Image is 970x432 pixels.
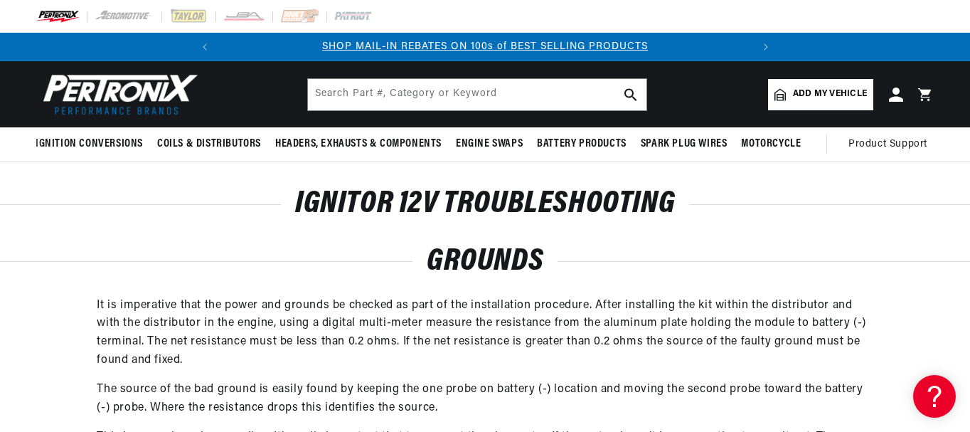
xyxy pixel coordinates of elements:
[275,137,442,152] span: Headers, Exhausts & Components
[219,39,752,55] div: Announcement
[615,79,646,110] button: search button
[752,33,780,61] button: Translation missing: en.sections.announcements.next_announcement
[449,127,530,161] summary: Engine Swaps
[634,127,735,161] summary: Spark Plug Wires
[97,297,873,369] p: It is imperative that the power and grounds be checked as part of the installation procedure. Aft...
[36,137,143,152] span: Ignition Conversions
[456,137,523,152] span: Engine Swaps
[768,79,873,110] a: Add my vehicle
[268,127,449,161] summary: Headers, Exhausts & Components
[322,41,648,52] a: SHOP MAIL-IN REBATES ON 100s of BEST SELLING PRODUCTS
[848,127,934,162] summary: Product Support
[641,137,727,152] span: Spark Plug Wires
[734,127,808,161] summary: Motorcycle
[848,137,927,152] span: Product Support
[741,137,801,152] span: Motorcycle
[308,79,646,110] input: Search Part #, Category or Keyword
[793,88,867,101] span: Add my vehicle
[537,137,627,152] span: Battery Products
[150,127,268,161] summary: Coils & Distributors
[157,137,261,152] span: Coils & Distributors
[36,70,199,119] img: Pertronix
[36,127,150,161] summary: Ignition Conversions
[530,127,634,161] summary: Battery Products
[191,33,219,61] button: Translation missing: en.sections.announcements.previous_announcement
[97,381,873,417] p: The source of the bad ground is easily found by keeping the one probe on battery (-) location and...
[219,39,752,55] div: 1 of 2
